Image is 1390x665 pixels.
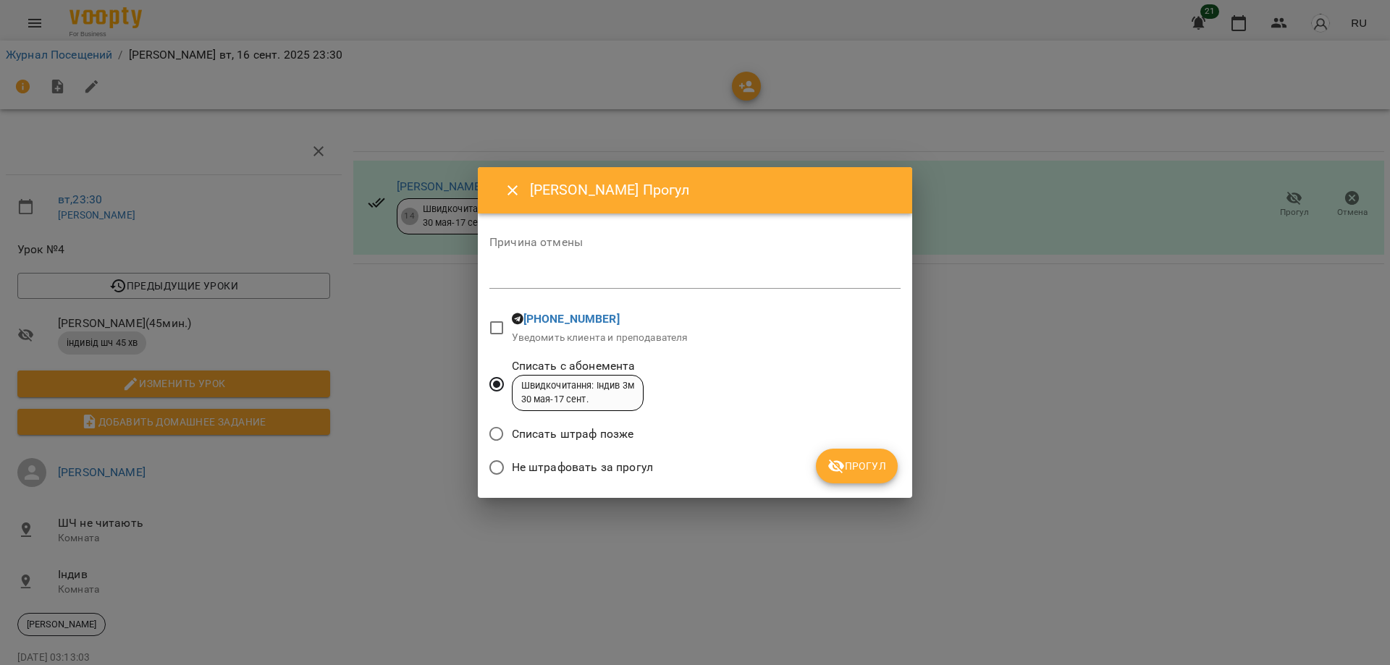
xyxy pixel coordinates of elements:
span: Списать штраф позже [512,425,634,443]
div: Швидкочитання: Індив 3м 30 мая - 17 сент. [521,379,634,406]
button: Прогул [816,449,898,483]
a: [PHONE_NUMBER] [523,312,620,326]
p: Уведомить клиента и преподавателя [512,331,688,345]
label: Причина отмены [489,237,901,248]
button: Close [495,173,530,208]
h6: [PERSON_NAME] Прогул [530,179,895,201]
span: Списать с абонемента [512,357,644,375]
span: Прогул [827,457,886,475]
span: Не штрафовать за прогул [512,459,653,476]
